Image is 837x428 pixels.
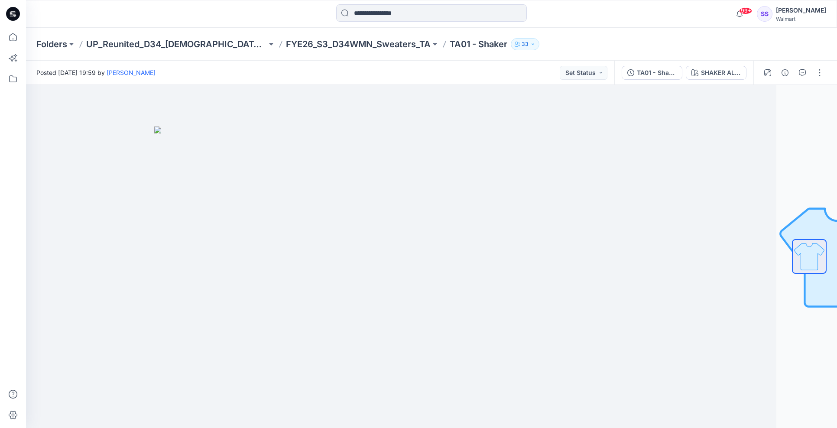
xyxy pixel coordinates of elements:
[686,66,746,80] button: SHAKER ALLOVER
[776,5,826,16] div: [PERSON_NAME]
[739,7,752,14] span: 99+
[757,6,772,22] div: SS
[36,38,67,50] a: Folders
[36,68,156,77] span: Posted [DATE] 19:59 by
[701,68,741,78] div: SHAKER ALLOVER
[793,240,826,273] img: All colorways
[511,38,539,50] button: 33
[778,66,792,80] button: Details
[86,38,267,50] a: UP_Reunited_D34_[DEMOGRAPHIC_DATA] Sweaters
[286,38,431,50] a: FYE26_S3_D34WMN_Sweaters_TA
[154,126,587,428] img: eyJhbGciOiJIUzI1NiIsImtpZCI6IjAiLCJzbHQiOiJzZXMiLCJ0eXAiOiJKV1QifQ.eyJkYXRhIjp7InR5cGUiOiJzdG9yYW...
[522,39,529,49] p: 33
[776,16,826,22] div: Walmart
[637,68,677,78] div: TA01 - Shaker
[622,66,682,80] button: TA01 - Shaker
[107,69,156,76] a: [PERSON_NAME]
[450,38,507,50] p: TA01 - Shaker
